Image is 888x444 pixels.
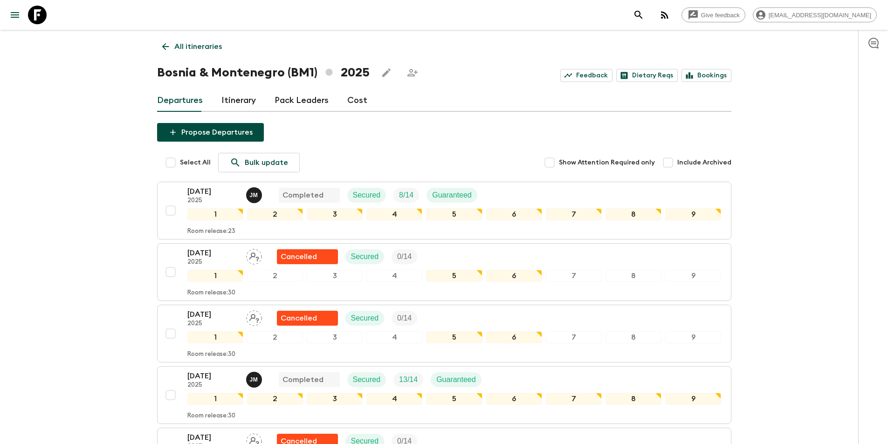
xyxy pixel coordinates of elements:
[366,270,422,282] div: 4
[432,190,472,201] p: Guaranteed
[546,331,602,343] div: 7
[366,208,422,220] div: 4
[187,197,239,205] p: 2025
[436,374,476,385] p: Guaranteed
[426,270,482,282] div: 5
[665,270,721,282] div: 9
[606,270,661,282] div: 8
[157,123,264,142] button: Propose Departures
[677,158,731,167] span: Include Archived
[275,89,329,112] a: Pack Leaders
[681,7,745,22] a: Give feedback
[247,331,303,343] div: 2
[366,393,422,405] div: 4
[187,320,239,328] p: 2025
[403,63,422,82] span: Share this itinerary
[345,311,385,326] div: Secured
[606,208,661,220] div: 8
[221,89,256,112] a: Itinerary
[347,372,386,387] div: Secured
[281,313,317,324] p: Cancelled
[187,247,239,259] p: [DATE]
[426,393,482,405] div: 5
[546,393,602,405] div: 7
[307,393,363,405] div: 3
[277,311,338,326] div: Flash Pack cancellation
[764,12,876,19] span: [EMAIL_ADDRESS][DOMAIN_NAME]
[392,249,417,264] div: Trip Fill
[187,331,243,343] div: 1
[187,382,239,389] p: 2025
[187,393,243,405] div: 1
[246,375,264,382] span: Janko Milovanović
[277,249,338,264] div: Flash Pack cancellation
[665,331,721,343] div: 9
[157,37,227,56] a: All itineraries
[281,251,317,262] p: Cancelled
[616,69,678,82] a: Dietary Reqs
[399,190,413,201] p: 8 / 14
[246,190,264,198] span: Janko Milovanović
[426,331,482,343] div: 5
[546,208,602,220] div: 7
[347,89,367,112] a: Cost
[486,270,542,282] div: 6
[187,351,235,358] p: Room release: 30
[187,309,239,320] p: [DATE]
[606,331,661,343] div: 8
[486,331,542,343] div: 6
[247,393,303,405] div: 2
[546,270,602,282] div: 7
[486,393,542,405] div: 6
[218,153,300,172] a: Bulk update
[426,208,482,220] div: 5
[187,228,235,235] p: Room release: 23
[282,374,324,385] p: Completed
[606,393,661,405] div: 8
[351,251,379,262] p: Secured
[393,372,423,387] div: Trip Fill
[157,63,370,82] h1: Bosnia & Montenegro (BM1) 2025
[345,249,385,264] div: Secured
[486,208,542,220] div: 6
[174,41,222,52] p: All itineraries
[6,6,24,24] button: menu
[397,313,412,324] p: 0 / 14
[753,7,877,22] div: [EMAIL_ADDRESS][DOMAIN_NAME]
[392,311,417,326] div: Trip Fill
[157,243,731,301] button: [DATE]2025Assign pack leaderFlash Pack cancellationSecuredTrip Fill123456789Room release:30
[157,305,731,362] button: [DATE]2025Assign pack leaderFlash Pack cancellationSecuredTrip Fill123456789Room release:30
[665,208,721,220] div: 9
[307,208,363,220] div: 3
[560,69,613,82] a: Feedback
[246,252,262,259] span: Assign pack leader
[353,374,381,385] p: Secured
[393,188,419,203] div: Trip Fill
[246,436,262,444] span: Assign pack leader
[347,188,386,203] div: Secured
[187,259,239,266] p: 2025
[696,12,745,19] span: Give feedback
[187,412,235,420] p: Room release: 30
[187,270,243,282] div: 1
[245,157,288,168] p: Bulk update
[187,370,239,382] p: [DATE]
[559,158,655,167] span: Show Attention Required only
[157,182,731,239] button: [DATE]2025Janko MilovanovićCompletedSecuredTrip FillGuaranteed123456789Room release:23
[307,270,363,282] div: 3
[187,208,243,220] div: 1
[247,270,303,282] div: 2
[397,251,412,262] p: 0 / 14
[180,158,211,167] span: Select All
[282,190,324,201] p: Completed
[187,432,239,443] p: [DATE]
[246,313,262,321] span: Assign pack leader
[399,374,418,385] p: 13 / 14
[247,208,303,220] div: 2
[366,331,422,343] div: 4
[351,313,379,324] p: Secured
[157,89,203,112] a: Departures
[187,186,239,197] p: [DATE]
[187,289,235,297] p: Room release: 30
[353,190,381,201] p: Secured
